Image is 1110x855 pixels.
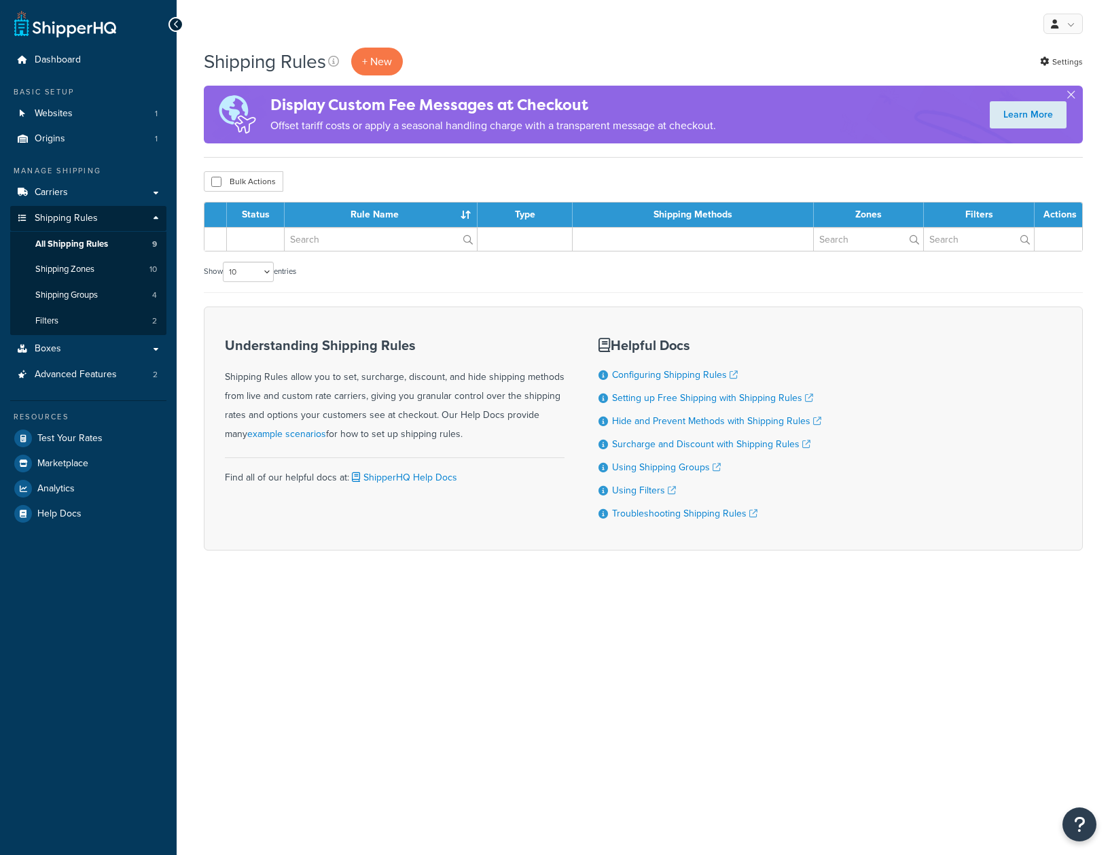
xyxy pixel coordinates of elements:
[10,451,166,476] a: Marketplace
[612,460,721,474] a: Using Shipping Groups
[35,290,98,301] span: Shipping Groups
[349,470,457,485] a: ShipperHQ Help Docs
[270,94,716,116] h4: Display Custom Fee Messages at Checkout
[10,502,166,526] a: Help Docs
[247,427,326,441] a: example scenarios
[35,315,58,327] span: Filters
[35,343,61,355] span: Boxes
[10,336,166,362] a: Boxes
[924,228,1034,251] input: Search
[612,437,810,451] a: Surcharge and Discount with Shipping Rules
[225,457,565,487] div: Find all of our helpful docs at:
[10,48,166,73] a: Dashboard
[204,171,283,192] button: Bulk Actions
[612,368,738,382] a: Configuring Shipping Rules
[152,315,157,327] span: 2
[814,228,923,251] input: Search
[10,257,166,282] li: Shipping Zones
[10,101,166,126] a: Websites 1
[223,262,274,282] select: Showentries
[204,262,296,282] label: Show entries
[1040,52,1083,71] a: Settings
[227,203,285,227] th: Status
[35,369,117,381] span: Advanced Features
[155,133,158,145] span: 1
[37,483,75,495] span: Analytics
[10,126,166,152] a: Origins 1
[35,264,94,275] span: Shipping Zones
[152,239,157,250] span: 9
[35,187,68,198] span: Carriers
[35,54,81,66] span: Dashboard
[285,228,477,251] input: Search
[1035,203,1082,227] th: Actions
[225,338,565,353] h3: Understanding Shipping Rules
[35,133,65,145] span: Origins
[270,116,716,135] p: Offset tariff costs or apply a seasonal handling charge with a transparent message at checkout.
[10,206,166,231] a: Shipping Rules
[149,264,157,275] span: 10
[204,48,326,75] h1: Shipping Rules
[37,508,82,520] span: Help Docs
[10,309,166,334] a: Filters 2
[153,369,158,381] span: 2
[35,213,98,224] span: Shipping Rules
[10,232,166,257] li: All Shipping Rules
[10,180,166,205] a: Carriers
[35,108,73,120] span: Websites
[573,203,814,227] th: Shipping Methods
[10,362,166,387] li: Advanced Features
[152,290,157,301] span: 4
[10,283,166,308] a: Shipping Groups 4
[478,203,573,227] th: Type
[10,126,166,152] li: Origins
[10,232,166,257] a: All Shipping Rules 9
[598,338,821,353] h3: Helpful Docs
[37,458,88,470] span: Marketplace
[155,108,158,120] span: 1
[10,283,166,308] li: Shipping Groups
[10,309,166,334] li: Filters
[14,10,116,37] a: ShipperHQ Home
[990,101,1067,128] a: Learn More
[10,165,166,177] div: Manage Shipping
[10,362,166,387] a: Advanced Features 2
[351,48,403,75] p: + New
[10,411,166,423] div: Resources
[612,506,757,521] a: Troubleshooting Shipping Rules
[612,391,813,405] a: Setting up Free Shipping with Shipping Rules
[10,476,166,501] a: Analytics
[10,101,166,126] li: Websites
[10,206,166,335] li: Shipping Rules
[204,86,270,143] img: duties-banner-06bc72dcb5fe05cb3f9472aba00be2ae8eb53ab6f0d8bb03d382ba314ac3c341.png
[612,414,821,428] a: Hide and Prevent Methods with Shipping Rules
[814,203,924,227] th: Zones
[612,483,676,498] a: Using Filters
[1062,807,1096,841] button: Open Resource Center
[285,203,478,227] th: Rule Name
[225,338,565,444] div: Shipping Rules allow you to set, surcharge, discount, and hide shipping methods from live and cus...
[37,433,103,444] span: Test Your Rates
[924,203,1035,227] th: Filters
[35,239,108,250] span: All Shipping Rules
[10,86,166,98] div: Basic Setup
[10,426,166,451] a: Test Your Rates
[10,257,166,282] a: Shipping Zones 10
